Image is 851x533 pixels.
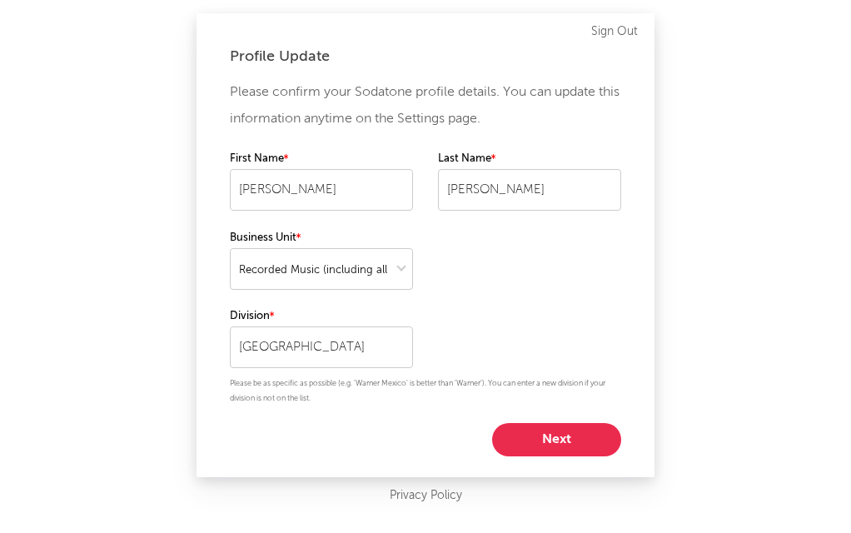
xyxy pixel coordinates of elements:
label: First Name [230,149,413,169]
a: Sign Out [591,22,638,42]
label: Business Unit [230,228,413,248]
input: Your last name [438,169,621,211]
p: Please confirm your Sodatone profile details. You can update this information anytime on the Sett... [230,79,621,132]
label: Division [230,306,413,326]
input: Your division [230,326,413,368]
div: Profile Update [230,47,621,67]
a: Privacy Policy [390,486,462,506]
button: Next [492,423,621,456]
p: Please be as specific as possible (e.g. 'Warner Mexico' is better than 'Warner'). You can enter a... [230,376,621,406]
label: Last Name [438,149,621,169]
input: Your first name [230,169,413,211]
